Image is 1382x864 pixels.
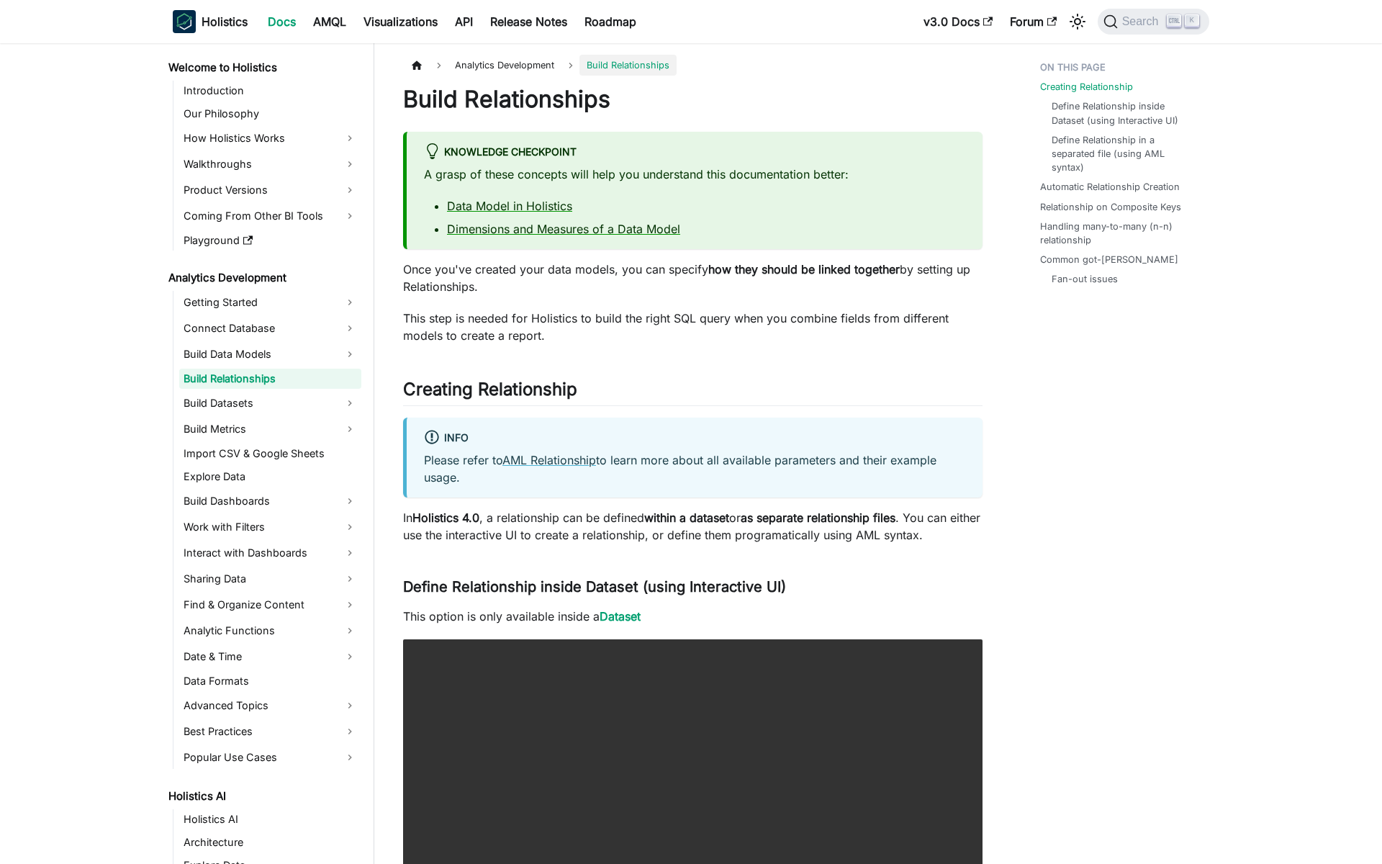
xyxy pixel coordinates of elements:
[1040,80,1133,94] a: Creating Relationship
[179,809,361,829] a: Holistics AI
[164,268,361,288] a: Analytics Development
[1040,220,1201,247] a: Handling many-to-many (n-n) relationship
[1052,272,1118,286] a: Fan-out issues
[173,10,248,33] a: HolisticsHolistics
[179,343,361,366] a: Build Data Models
[424,451,965,486] p: Please refer to to learn more about all available parameters and their example usage.
[1052,99,1195,127] a: Define Relationship inside Dataset (using Interactive UI)
[403,379,983,406] h2: Creating Relationship
[579,55,677,76] span: Build Relationships
[1185,14,1199,27] kbd: K
[179,230,361,251] a: Playground
[179,832,361,852] a: Architecture
[403,608,983,625] p: This option is only available inside a
[179,444,361,464] a: Import CSV & Google Sheets
[164,786,361,806] a: Holistics AI
[179,694,361,717] a: Advanced Topics
[164,58,361,78] a: Welcome to Holistics
[447,222,680,236] a: Dimensions and Measures of a Data Model
[576,10,645,33] a: Roadmap
[179,153,361,176] a: Walkthroughs
[424,166,965,183] p: A grasp of these concepts will help you understand this documentation better:
[179,541,361,564] a: Interact with Dashboards
[179,104,361,124] a: Our Philosophy
[179,369,361,389] a: Build Relationships
[446,10,482,33] a: API
[448,55,561,76] span: Analytics Development
[403,55,983,76] nav: Breadcrumbs
[403,85,983,114] h1: Build Relationships
[179,317,361,340] a: Connect Database
[1001,10,1065,33] a: Forum
[502,453,596,467] a: AML Relationship
[259,10,304,33] a: Docs
[179,291,361,314] a: Getting Started
[1052,133,1195,175] a: Define Relationship in a separated file (using AML syntax)
[1066,10,1089,33] button: Switch between dark and light mode (currently light mode)
[355,10,446,33] a: Visualizations
[482,10,576,33] a: Release Notes
[179,204,361,228] a: Coming From Other BI Tools
[915,10,1001,33] a: v3.0 Docs
[179,490,361,513] a: Build Dashboards
[403,509,983,544] p: In , a relationship can be defined or . You can either use the interactive UI to create a relatio...
[179,619,361,642] a: Analytic Functions
[1040,200,1181,214] a: Relationship on Composite Keys
[403,261,983,295] p: Once you've created your data models, you can specify by setting up Relationships.
[179,645,361,668] a: Date & Time
[644,510,729,525] strong: within a dataset
[412,510,479,525] strong: Holistics 4.0
[1118,15,1168,28] span: Search
[179,671,361,691] a: Data Formats
[179,418,361,441] a: Build Metrics
[179,392,361,415] a: Build Datasets
[403,578,983,596] h3: Define Relationship inside Dataset (using Interactive UI)
[179,593,361,616] a: Find & Organize Content
[173,10,196,33] img: Holistics
[179,720,361,743] a: Best Practices
[424,429,965,448] div: info
[403,310,983,344] p: This step is needed for Holistics to build the right SQL query when you combine fields from diffe...
[741,510,895,525] strong: as separate relationship files
[179,467,361,487] a: Explore Data
[179,127,361,150] a: How Holistics Works
[1040,253,1178,266] a: Common got-[PERSON_NAME]
[179,567,361,590] a: Sharing Data
[600,609,641,624] a: Dataset
[304,10,355,33] a: AMQL
[158,43,374,864] nav: Docs sidebar
[708,262,900,276] strong: how they should be linked together
[179,81,361,101] a: Introduction
[1098,9,1209,35] button: Search (Ctrl+K)
[424,143,965,162] div: Knowledge Checkpoint
[1040,180,1180,194] a: Automatic Relationship Creation
[179,179,361,202] a: Product Versions
[403,55,430,76] a: Home page
[179,516,361,539] a: Work with Filters
[447,199,572,213] a: Data Model in Holistics
[202,13,248,30] b: Holistics
[179,746,361,769] a: Popular Use Cases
